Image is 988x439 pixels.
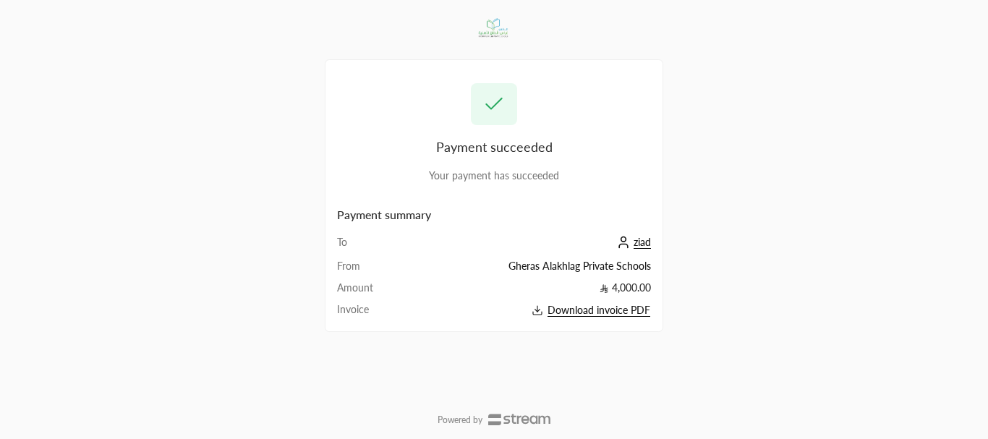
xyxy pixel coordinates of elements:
p: Powered by [438,414,482,426]
button: Download invoice PDF [401,302,651,319]
img: Company Logo [470,9,517,48]
div: Your payment has succeeded [337,169,651,183]
td: 4,000.00 [401,281,651,302]
h2: Payment summary [337,206,651,223]
td: To [337,235,401,259]
span: Download invoice PDF [548,304,650,317]
td: Amount [337,281,401,302]
td: Invoice [337,302,401,319]
td: Gheras Alakhlag Private Schools [401,259,651,281]
a: ziad [613,236,651,248]
td: From [337,259,401,281]
div: Payment succeeded [337,137,651,157]
span: ziad [634,236,651,249]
